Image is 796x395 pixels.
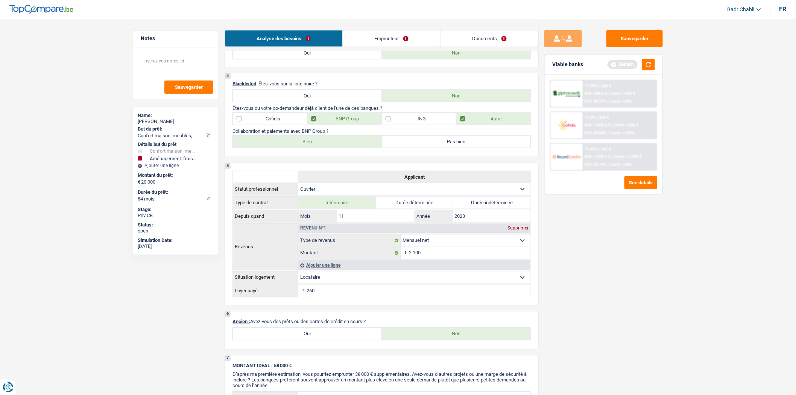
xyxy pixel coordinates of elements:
[298,261,530,270] div: Ajouter une ligne
[608,99,609,104] span: /
[376,197,453,209] label: Durée déterminée
[382,328,531,340] label: Non
[233,47,382,59] label: Oui
[612,154,613,159] span: /
[232,363,292,369] span: MONTANT IDÉAL : 58 000 €
[233,90,382,102] label: Oui
[612,123,613,128] span: /
[138,141,214,147] div: Détails but du prêt
[233,210,298,222] th: Depuis quand
[343,30,440,47] a: Emprunteur
[614,123,639,128] span: Limit: >800 €
[506,226,530,231] div: Supprimer
[141,35,211,42] h5: Notes
[298,235,400,247] label: Type de revenus
[553,150,580,164] img: Record Credits
[611,99,632,104] span: Limit: <50%
[233,136,382,148] label: Bien
[608,60,638,68] div: Refresh
[138,172,213,178] label: Montant du prêt:
[382,136,531,148] label: Pas bien
[138,126,213,132] label: But du prêt:
[298,285,307,297] span: €
[138,237,214,243] div: Simulation Date:
[175,85,203,90] span: Sauvegarder
[585,91,608,96] span: NAI: 643,6 €
[415,210,453,222] label: Année
[553,118,580,132] img: Cofidis
[307,113,382,125] label: BNP Group
[382,113,456,125] label: ING
[624,176,657,189] button: See details
[138,213,214,219] div: Priv CB
[138,189,213,195] label: Durée du prêt:
[233,183,298,195] th: Statut professionnel
[233,223,298,270] th: Revenus
[298,197,376,209] label: Intérimaire
[779,6,787,13] div: fr
[585,115,609,120] div: 11.9% | 346 €
[382,47,531,59] label: Non
[585,123,611,128] span: NAI: 1 494,4 €
[552,61,583,68] div: Viable banks
[401,247,409,259] span: €
[611,162,632,167] span: Limit: <60%
[728,6,755,13] span: Badr Chabli
[337,210,415,222] input: MM
[453,197,531,209] label: Durée indéterminée
[606,30,663,47] button: Sauvegarder
[453,210,531,222] input: AAAA
[138,243,214,249] div: [DATE]
[585,162,607,167] span: DTI: 35.79%
[232,319,531,325] p: Avez-vous des prêts ou des cartes de crédit en cours ?
[232,372,527,389] span: D’après ma première estimation, vous pourriez emprunter 38 000 € supplémentaires. Avez-vous d’aut...
[585,99,607,104] span: DTI: 48.51%
[585,147,612,152] div: 11.45% | 341 €
[441,30,538,47] a: Documents
[164,81,213,94] button: Sauvegarder
[233,271,298,284] th: Situation logement
[298,247,400,259] label: Montant
[9,5,73,14] img: TopCompare Logo
[233,328,382,340] label: Oui
[225,73,231,79] div: 4
[225,163,231,169] div: 5
[138,179,140,185] span: €
[614,154,642,159] span: Limit: >1.033 €
[232,128,531,134] p: Collaboration et paiements avec BNP Group ?
[298,226,328,231] div: Revenu nº1
[232,81,531,87] p: : Êtes-vous sur la liste noire ?
[609,91,610,96] span: /
[553,90,580,98] img: AlphaCredit
[585,131,607,135] span: DTI: 28.84%
[585,154,611,159] span: NAI: 1 078,7 €
[225,311,231,317] div: 6
[608,131,609,135] span: /
[456,113,531,125] label: Autre
[225,355,231,361] div: 7
[233,196,298,209] th: Type de contrat
[138,112,214,118] div: Name:
[138,222,214,228] div: Status:
[138,228,214,234] div: open
[233,113,307,125] label: Cofidis
[138,118,214,125] div: [PERSON_NAME]
[722,3,761,16] a: Badr Chabli
[232,105,531,111] p: Êtes-vous ou votre co-demandeur déjà client de l'une de ces banques ?
[233,285,298,297] th: Loyer payé
[138,163,214,168] div: Ajouter une ligne
[232,319,250,325] span: Ancien :
[611,131,635,135] span: Limit: <100%
[298,171,531,183] th: Applicant
[225,30,342,47] a: Analyse des besoins
[138,207,214,213] div: Stage:
[611,91,636,96] span: Limit: >850 €
[232,81,256,87] span: Blacklisted
[298,210,337,222] label: Mois
[585,84,612,88] div: 11.99% | 346 €
[382,90,531,102] label: Non
[608,162,609,167] span: /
